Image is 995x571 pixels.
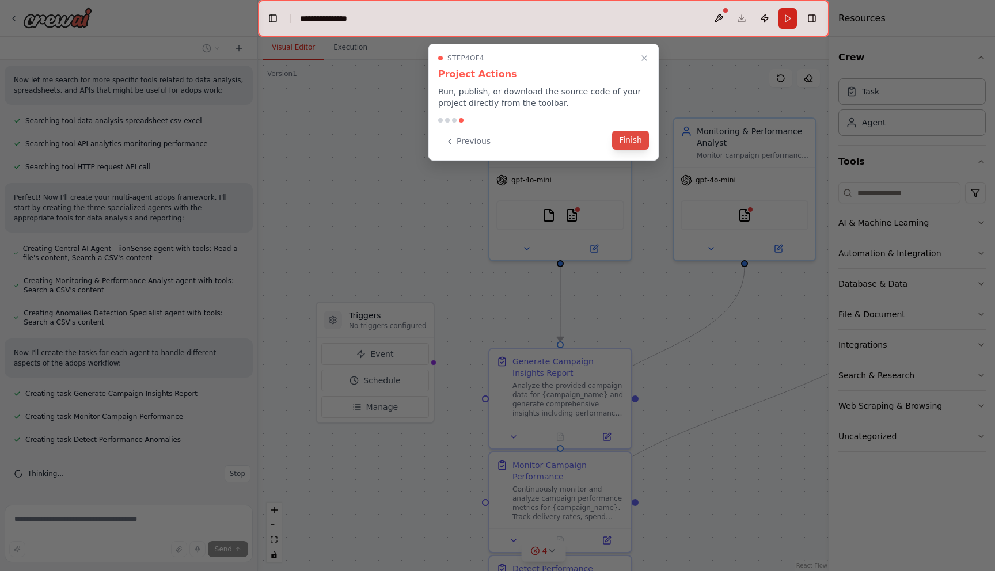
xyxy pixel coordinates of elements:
[438,86,649,109] p: Run, publish, or download the source code of your project directly from the toolbar.
[438,132,498,151] button: Previous
[447,54,484,63] span: Step 4 of 4
[612,131,649,150] button: Finish
[438,67,649,81] h3: Project Actions
[637,51,651,65] button: Close walkthrough
[265,10,281,26] button: Hide left sidebar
